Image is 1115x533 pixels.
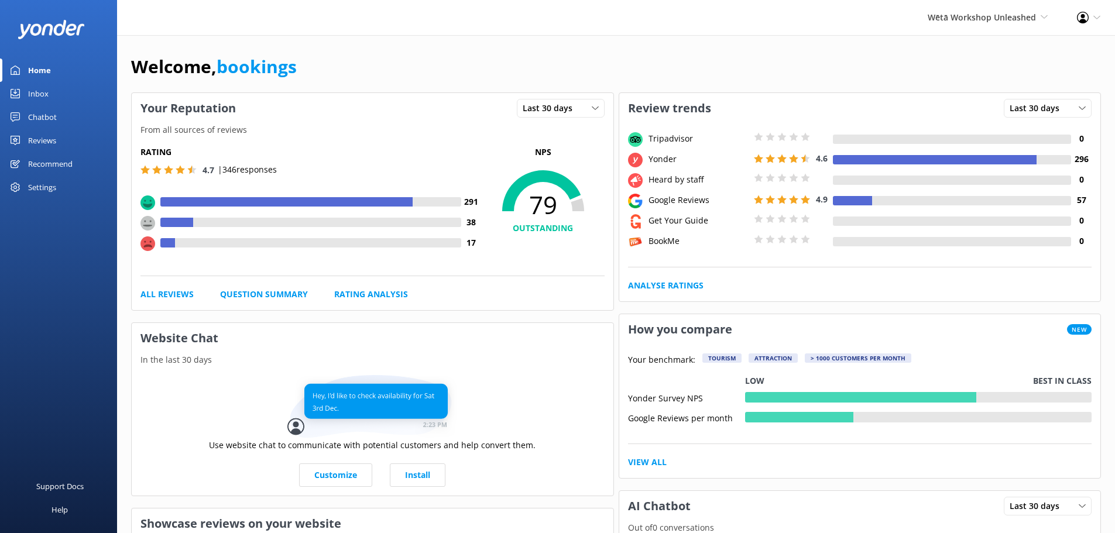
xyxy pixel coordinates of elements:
[1071,132,1092,145] h4: 0
[1071,153,1092,166] h4: 296
[816,153,828,164] span: 4.6
[461,216,482,229] h4: 38
[628,392,745,403] div: Yonder Survey NPS
[646,132,751,145] div: Tripadvisor
[628,353,695,367] p: Your benchmark:
[132,353,613,366] p: In the last 30 days
[390,463,445,487] a: Install
[28,105,57,129] div: Chatbot
[619,491,699,521] h3: AI Chatbot
[203,164,214,176] span: 4.7
[805,353,911,363] div: > 1000 customers per month
[334,288,408,301] a: Rating Analysis
[628,279,704,292] a: Analyse Ratings
[28,129,56,152] div: Reviews
[646,214,751,227] div: Get Your Guide
[1033,374,1092,387] p: Best in class
[131,53,297,81] h1: Welcome,
[132,323,613,353] h3: Website Chat
[1067,324,1092,335] span: New
[36,474,84,498] div: Support Docs
[209,439,536,452] p: Use website chat to communicate with potential customers and help convert them.
[1071,194,1092,207] h4: 57
[217,54,297,78] a: bookings
[28,82,49,105] div: Inbox
[646,235,751,247] div: BookMe
[28,176,56,199] div: Settings
[482,146,605,159] p: NPS
[461,195,482,208] h4: 291
[619,314,741,345] h3: How you compare
[523,102,579,115] span: Last 30 days
[646,194,751,207] div: Google Reviews
[1010,500,1066,513] span: Last 30 days
[482,190,605,219] span: 79
[1071,173,1092,186] h4: 0
[132,123,613,136] p: From all sources of reviews
[1071,214,1092,227] h4: 0
[702,353,742,363] div: Tourism
[646,173,751,186] div: Heard by staff
[745,374,764,387] p: Low
[749,353,798,363] div: Attraction
[140,146,482,159] h5: Rating
[646,153,751,166] div: Yonder
[220,288,308,301] a: Question Summary
[628,456,667,469] a: View All
[1071,235,1092,247] h4: 0
[18,20,85,39] img: yonder-white-logo.png
[461,236,482,249] h4: 17
[132,93,245,123] h3: Your Reputation
[816,194,828,205] span: 4.9
[52,498,68,521] div: Help
[482,222,605,235] h4: OUTSTANDING
[1010,102,1066,115] span: Last 30 days
[140,288,194,301] a: All Reviews
[619,93,720,123] h3: Review trends
[28,59,51,82] div: Home
[928,12,1036,23] span: Wētā Workshop Unleashed
[299,463,372,487] a: Customize
[628,412,745,422] div: Google Reviews per month
[287,375,457,439] img: conversation...
[218,163,277,176] p: | 346 responses
[28,152,73,176] div: Recommend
